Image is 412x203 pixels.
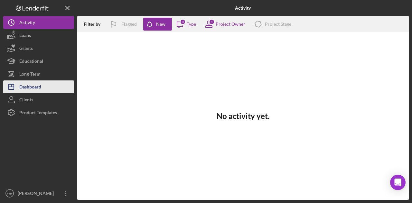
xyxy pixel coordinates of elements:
button: Loans [3,29,74,42]
div: 3 [180,19,186,25]
div: Type [187,22,196,27]
button: Dashboard [3,80,74,93]
button: Clients [3,93,74,106]
div: Loans [19,29,31,43]
button: Educational [3,55,74,68]
button: WR[PERSON_NAME] [3,187,74,200]
div: Dashboard [19,80,41,95]
div: Open Intercom Messenger [390,175,406,190]
button: Long-Term [3,68,74,80]
div: Product Templates [19,106,57,121]
div: Project Owner [216,22,245,27]
div: Activity [19,16,35,31]
div: Project Stage [265,22,291,27]
div: Educational [19,55,43,69]
div: Long-Term [19,68,41,82]
div: Flagged [121,18,137,31]
div: New [156,18,165,31]
div: Grants [19,42,33,56]
h3: No activity yet. [217,112,269,121]
button: Product Templates [3,106,74,119]
text: WR [7,192,12,195]
button: New [143,18,172,31]
b: Activity [235,5,251,11]
div: Filter by [84,22,105,27]
div: Clients [19,93,33,108]
div: 1 [209,19,215,25]
div: [PERSON_NAME] [16,187,58,201]
button: Grants [3,42,74,55]
button: Flagged [105,18,143,31]
button: Activity [3,16,74,29]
